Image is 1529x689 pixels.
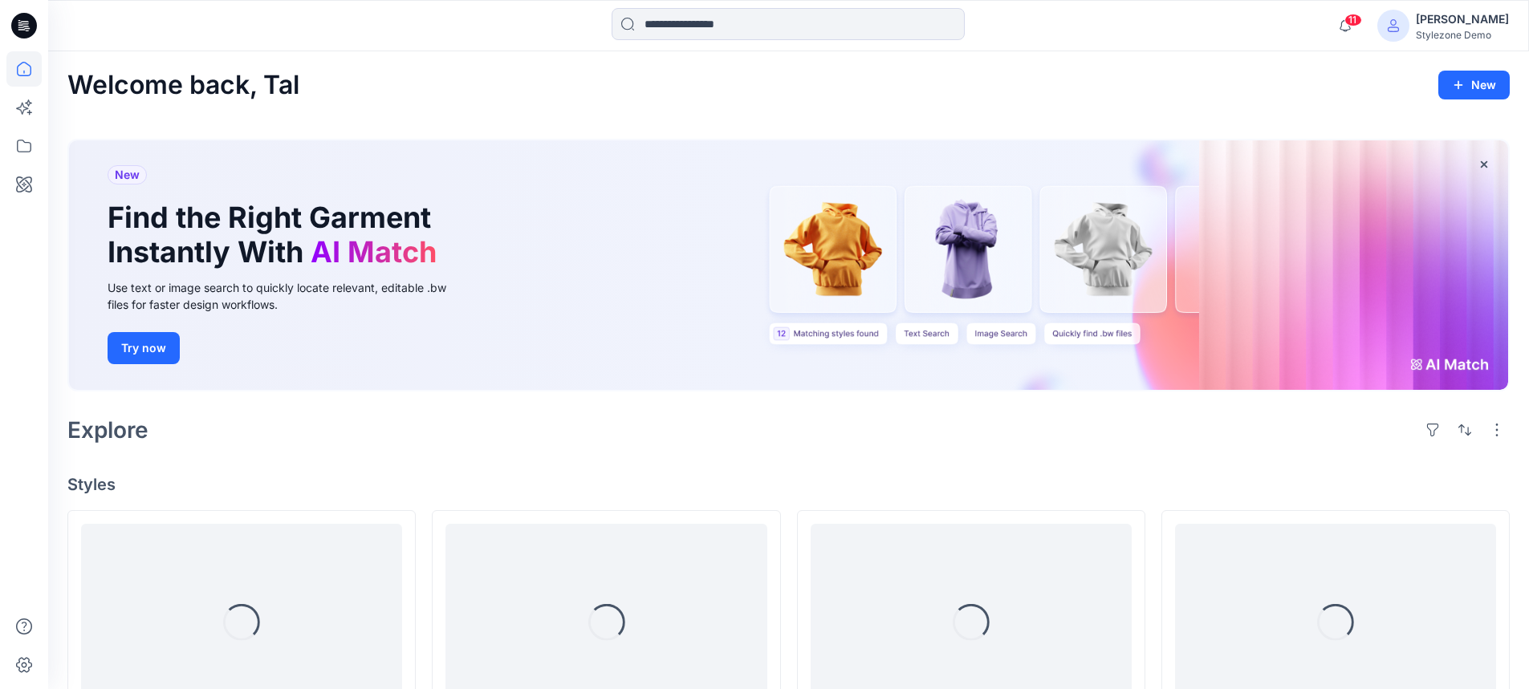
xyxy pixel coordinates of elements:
div: Use text or image search to quickly locate relevant, editable .bw files for faster design workflows. [108,279,469,313]
h4: Styles [67,475,1510,494]
button: Try now [108,332,180,364]
span: 11 [1344,14,1362,26]
span: AI Match [311,234,437,270]
span: New [115,165,140,184]
h2: Explore [67,417,148,443]
h1: Find the Right Garment Instantly With [108,201,445,270]
button: New [1438,71,1510,99]
h2: Welcome back, Tal [67,71,299,100]
div: Stylezone Demo [1416,29,1509,41]
div: [PERSON_NAME] [1416,10,1509,29]
svg: avatar [1387,19,1400,32]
